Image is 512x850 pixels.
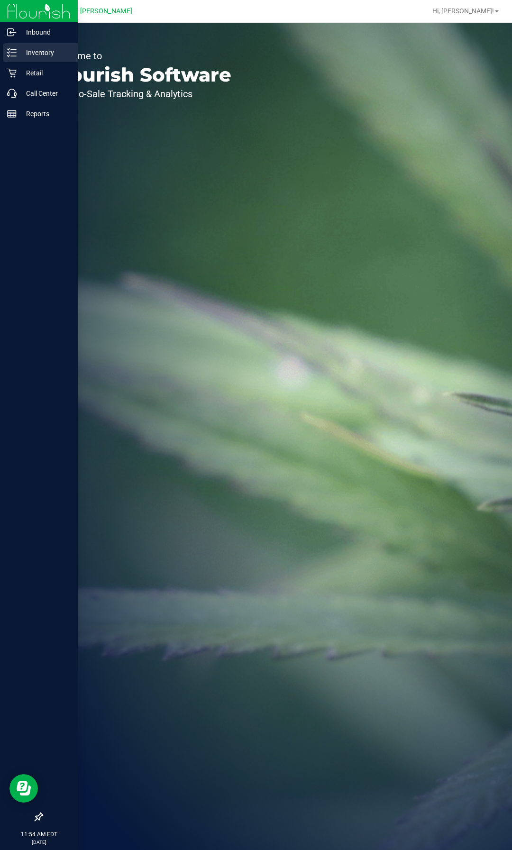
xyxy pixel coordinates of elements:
inline-svg: Call Center [7,89,17,98]
inline-svg: Inventory [7,48,17,57]
inline-svg: Inbound [7,27,17,37]
p: Call Center [17,88,73,99]
p: Inbound [17,27,73,38]
p: Seed-to-Sale Tracking & Analytics [51,89,231,99]
iframe: Resource center [9,774,38,803]
p: Retail [17,67,73,79]
p: Reports [17,108,73,119]
span: Hi, [PERSON_NAME]! [432,7,494,15]
p: Inventory [17,47,73,58]
span: GA1 - [PERSON_NAME] [62,7,132,15]
p: 11:54 AM EDT [4,830,73,839]
p: Welcome to [51,51,231,61]
p: Flourish Software [51,65,231,84]
inline-svg: Reports [7,109,17,119]
inline-svg: Retail [7,68,17,78]
p: [DATE] [4,839,73,846]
